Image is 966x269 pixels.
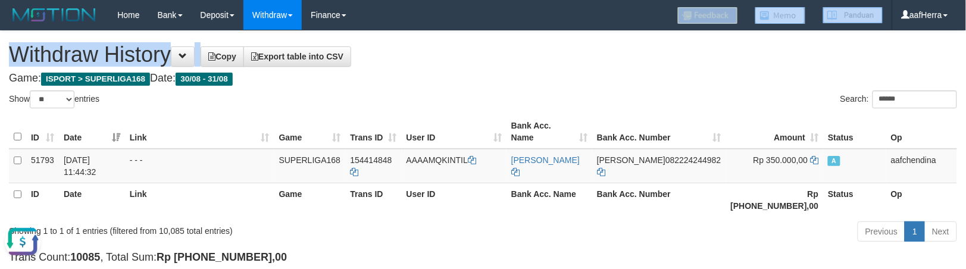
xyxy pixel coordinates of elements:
td: - - - [125,149,274,183]
a: Export table into CSV [243,46,351,67]
th: User ID: activate to sort column ascending [402,115,507,149]
td: [DATE] 11:44:32 [59,149,125,183]
th: Bank Acc. Number: activate to sort column ascending [592,115,726,149]
span: Rp 350.000,00 [754,155,808,165]
span: Approved [828,156,840,166]
h1: Withdraw History [9,43,957,67]
td: AAAAMQKINTIL [402,149,507,183]
img: MOTION_logo.png [9,6,99,24]
th: ID: activate to sort column ascending [26,115,59,149]
th: Game: activate to sort column ascending [274,115,346,149]
img: panduan.png [823,7,883,23]
td: SUPERLIGA168 [274,149,346,183]
th: Op [886,183,957,217]
img: Feedback.jpg [678,7,737,24]
th: Link [125,183,274,217]
th: Trans ID: activate to sort column ascending [346,115,402,149]
strong: 10085 [70,251,100,263]
td: 51793 [26,149,59,183]
th: Amount: activate to sort column ascending [726,115,824,149]
a: Next [924,221,957,242]
h4: Game: Date: [9,73,957,85]
th: Date: activate to sort column ascending [59,115,125,149]
th: ID [26,183,59,217]
th: Trans ID [346,183,402,217]
th: Bank Acc. Name: activate to sort column ascending [507,115,592,149]
strong: Rp [PHONE_NUMBER],00 [731,189,819,211]
a: Previous [858,221,905,242]
span: Copy [208,52,236,61]
th: Bank Acc. Number [592,183,726,217]
label: Show entries [9,90,99,108]
strong: Rp [PHONE_NUMBER],00 [157,251,287,263]
th: Bank Acc. Name [507,183,592,217]
td: 082224244982 [592,149,726,183]
input: Search: [873,90,957,108]
td: 154414848 [346,149,402,183]
span: 30/08 - 31/08 [176,73,233,86]
a: [PERSON_NAME] [511,155,580,165]
a: 1 [905,221,925,242]
span: ISPORT > SUPERLIGA168 [41,73,150,86]
th: Date [59,183,125,217]
th: User ID [402,183,507,217]
label: Search: [840,90,957,108]
td: aafchendina [886,149,957,183]
span: Export table into CSV [251,52,343,61]
th: Game [274,183,346,217]
button: Open LiveChat chat widget [5,5,40,40]
th: Status [823,115,886,149]
div: Showing 1 to 1 of 1 entries (filtered from 10,085 total entries) [9,220,393,237]
a: Copy [201,46,244,67]
select: Showentries [30,90,74,108]
img: Button%20Memo.svg [755,7,805,24]
th: Op [886,115,957,149]
th: Status [823,183,886,217]
span: [PERSON_NAME] [597,155,665,165]
h4: Trans Count: , Total Sum: [9,252,957,264]
th: Link: activate to sort column ascending [125,115,274,149]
